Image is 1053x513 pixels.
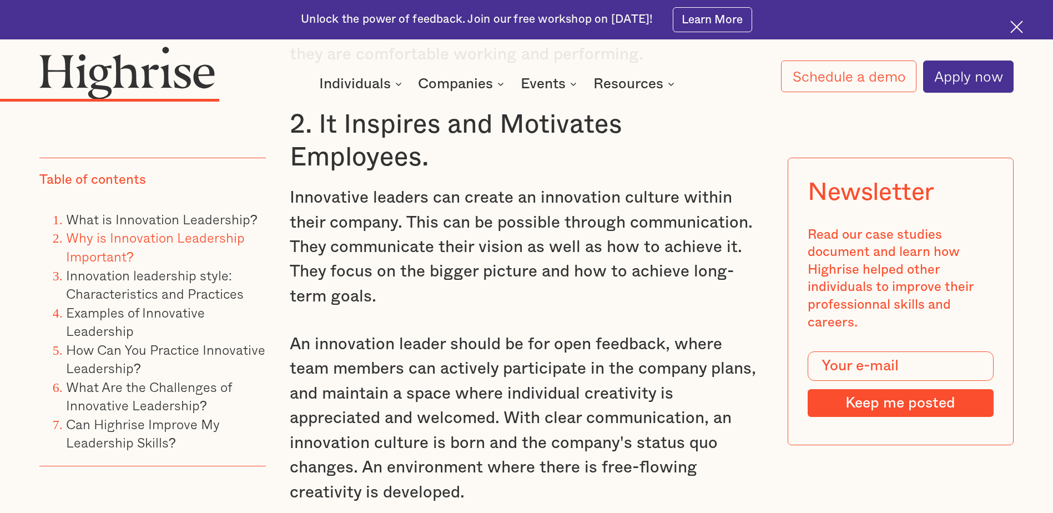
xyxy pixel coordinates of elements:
[808,351,993,381] input: Your e-mail
[808,351,993,417] form: Modal Form
[66,339,265,379] a: How Can You Practice Innovative Leadership?
[521,77,566,90] div: Events
[418,77,507,90] div: Companies
[66,302,205,341] a: Examples of Innovative Leadership
[66,414,220,453] a: Can Highrise Improve My Leadership Skills?
[66,265,244,304] a: Innovation leadership style: Characteristics and Practices
[66,228,245,267] a: Why is Innovation Leadership Important?
[808,389,993,417] input: Keep me posted
[1010,21,1023,33] img: Cross icon
[593,77,663,90] div: Resources
[521,77,580,90] div: Events
[808,178,934,207] div: Newsletter
[39,46,215,99] img: Highrise logo
[290,108,763,174] h3: 2. It Inspires and Motivates Employees.
[781,61,916,92] a: Schedule a demo
[66,376,231,416] a: What Are the Challenges of Innovative Leadership?
[418,77,493,90] div: Companies
[290,332,763,505] p: An innovation leader should be for open feedback, where team members can actively participate in ...
[593,77,678,90] div: Resources
[319,77,405,90] div: Individuals
[673,7,752,32] a: Learn More
[319,77,391,90] div: Individuals
[301,12,653,27] div: Unlock the power of feedback. Join our free workshop on [DATE]!
[923,61,1014,93] a: Apply now
[290,185,763,309] p: Innovative leaders can create an innovation culture within their company. This can be possible th...
[66,209,258,229] a: What is Innovation Leadership?
[808,227,993,331] div: Read our case studies document and learn how Highrise helped other individuals to improve their p...
[39,172,146,189] div: Table of contents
